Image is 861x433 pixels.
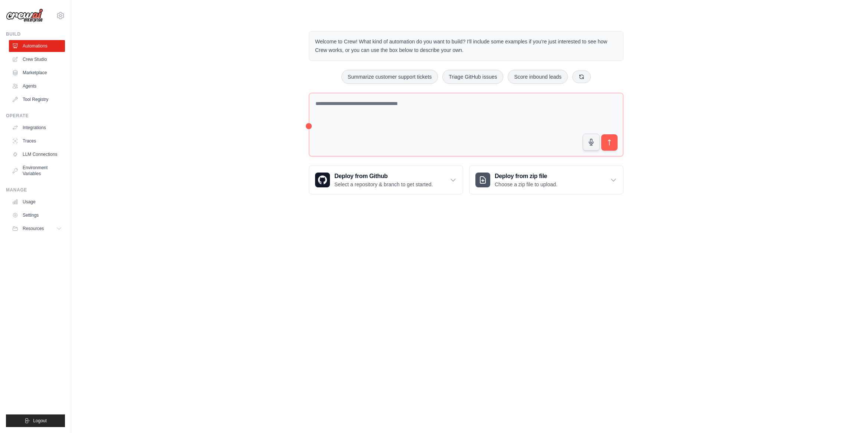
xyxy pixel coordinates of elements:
[6,414,65,427] button: Logout
[334,172,433,181] h3: Deploy from Github
[495,172,557,181] h3: Deploy from zip file
[341,70,438,84] button: Summarize customer support tickets
[442,70,503,84] button: Triage GitHub issues
[315,37,617,55] p: Welcome to Crew! What kind of automation do you want to build? I'll include some examples if you'...
[495,181,557,188] p: Choose a zip file to upload.
[23,226,44,232] span: Resources
[9,80,65,92] a: Agents
[33,418,47,424] span: Logout
[9,209,65,221] a: Settings
[9,122,65,134] a: Integrations
[6,113,65,119] div: Operate
[508,70,568,84] button: Score inbound leads
[9,94,65,105] a: Tool Registry
[6,187,65,193] div: Manage
[9,40,65,52] a: Automations
[6,9,43,23] img: Logo
[6,31,65,37] div: Build
[9,67,65,79] a: Marketplace
[9,162,65,180] a: Environment Variables
[9,135,65,147] a: Traces
[334,181,433,188] p: Select a repository & branch to get started.
[9,148,65,160] a: LLM Connections
[9,53,65,65] a: Crew Studio
[9,196,65,208] a: Usage
[9,223,65,234] button: Resources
